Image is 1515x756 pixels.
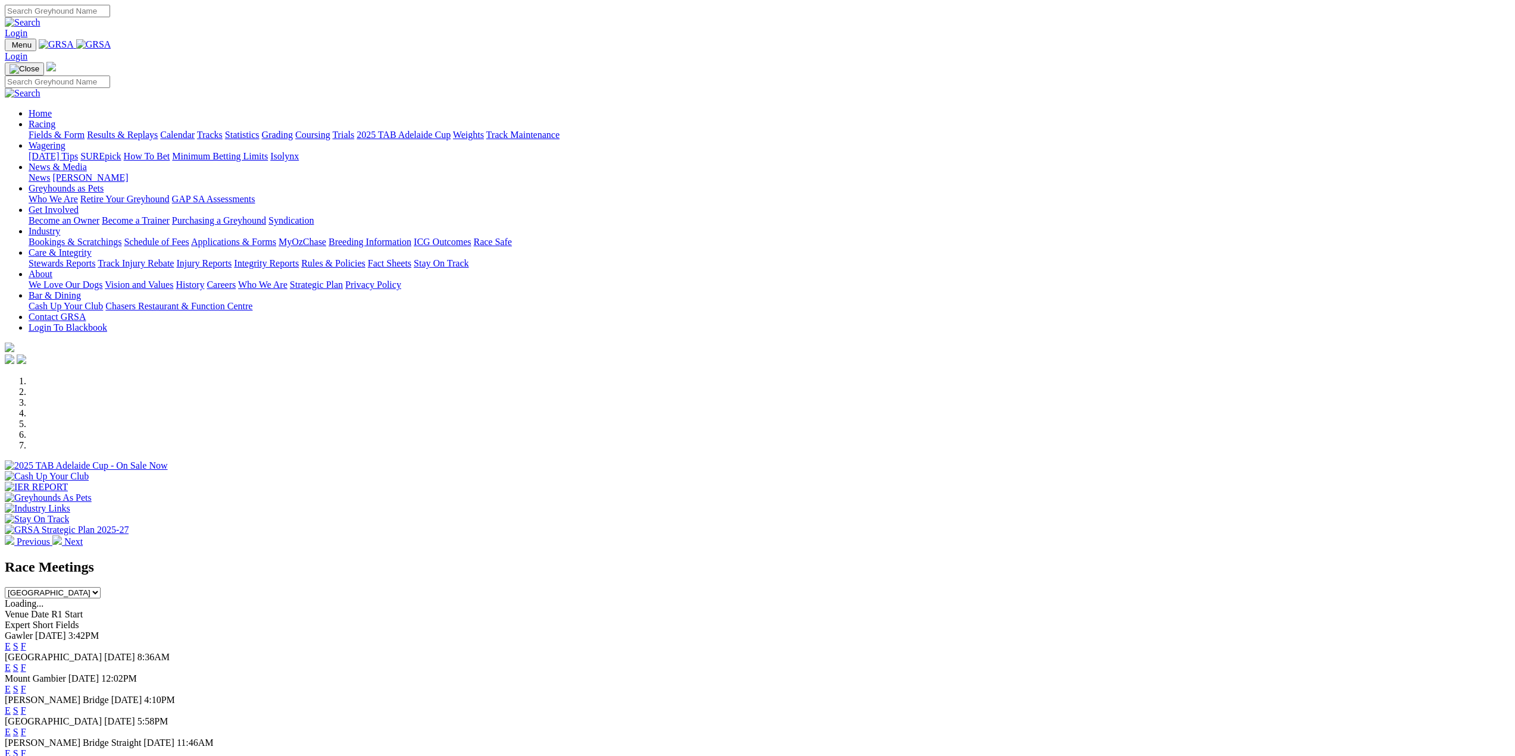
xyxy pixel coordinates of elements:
a: Tracks [197,130,223,140]
a: Coursing [295,130,330,140]
a: Race Safe [473,237,511,247]
a: News & Media [29,162,87,172]
img: Search [5,88,40,99]
img: logo-grsa-white.png [46,62,56,71]
span: 12:02PM [101,673,137,683]
a: ICG Outcomes [414,237,471,247]
a: Strategic Plan [290,280,343,290]
a: Chasers Restaurant & Function Centre [105,301,252,311]
a: [PERSON_NAME] [52,172,128,183]
span: [DATE] [143,738,174,748]
div: Industry [29,237,1510,247]
a: S [13,705,18,716]
div: About [29,280,1510,290]
a: Vision and Values [105,280,173,290]
a: Rules & Policies [301,258,366,268]
span: [DATE] [111,695,142,705]
a: Isolynx [270,151,299,161]
a: Become an Owner [29,215,99,225]
a: Bar & Dining [29,290,81,300]
a: About [29,269,52,279]
img: GRSA [76,39,111,50]
img: IER REPORT [5,482,68,493]
a: Trials [332,130,354,140]
a: 2025 TAB Adelaide Cup [357,130,451,140]
a: F [21,641,26,651]
img: twitter.svg [17,355,26,364]
a: Wagering [29,140,65,150]
a: Industry [29,226,60,236]
a: Injury Reports [176,258,232,268]
a: S [13,727,18,737]
a: F [21,727,26,737]
button: Toggle navigation [5,39,36,51]
a: How To Bet [124,151,170,161]
a: E [5,684,11,694]
div: Wagering [29,151,1510,162]
a: Care & Integrity [29,247,92,258]
a: Track Maintenance [486,130,560,140]
a: S [13,684,18,694]
a: Grading [262,130,293,140]
span: Expert [5,620,30,630]
span: 4:10PM [144,695,175,705]
a: Previous [5,537,52,547]
a: Fields & Form [29,130,85,140]
a: Purchasing a Greyhound [172,215,266,225]
div: News & Media [29,172,1510,183]
span: Menu [12,40,32,49]
a: GAP SA Assessments [172,194,255,204]
a: Minimum Betting Limits [172,151,268,161]
a: E [5,663,11,673]
span: [DATE] [104,716,135,726]
button: Toggle navigation [5,62,44,76]
a: [DATE] Tips [29,151,78,161]
img: chevron-right-pager-white.svg [52,535,62,545]
a: Retire Your Greyhound [80,194,170,204]
a: Home [29,108,52,118]
a: Bookings & Scratchings [29,237,121,247]
a: Who We Are [238,280,288,290]
a: Fact Sheets [368,258,411,268]
a: We Love Our Dogs [29,280,102,290]
span: Venue [5,609,29,619]
a: SUREpick [80,151,121,161]
a: Stewards Reports [29,258,95,268]
h2: Race Meetings [5,559,1510,575]
span: 11:46AM [177,738,214,748]
a: Privacy Policy [345,280,401,290]
span: Mount Gambier [5,673,66,683]
a: Applications & Forms [191,237,276,247]
img: Industry Links [5,503,70,514]
a: Login To Blackbook [29,322,107,332]
a: Integrity Reports [234,258,299,268]
a: Racing [29,119,55,129]
span: Date [31,609,49,619]
span: Fields [55,620,79,630]
img: facebook.svg [5,355,14,364]
a: Who We Are [29,194,78,204]
input: Search [5,76,110,88]
span: 8:36AM [138,652,170,662]
a: History [176,280,204,290]
img: Close [10,64,39,74]
a: F [21,705,26,716]
a: Cash Up Your Club [29,301,103,311]
span: [PERSON_NAME] Bridge Straight [5,738,141,748]
span: 5:58PM [138,716,168,726]
span: [GEOGRAPHIC_DATA] [5,652,102,662]
img: logo-grsa-white.png [5,343,14,352]
a: MyOzChase [279,237,326,247]
a: Get Involved [29,205,79,215]
img: Search [5,17,40,28]
input: Search [5,5,110,17]
a: Contact GRSA [29,312,86,322]
div: Get Involved [29,215,1510,226]
a: Calendar [160,130,195,140]
a: F [21,663,26,673]
span: Gawler [5,630,33,641]
a: News [29,172,50,183]
a: Track Injury Rebate [98,258,174,268]
img: GRSA [39,39,74,50]
a: Syndication [268,215,314,225]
